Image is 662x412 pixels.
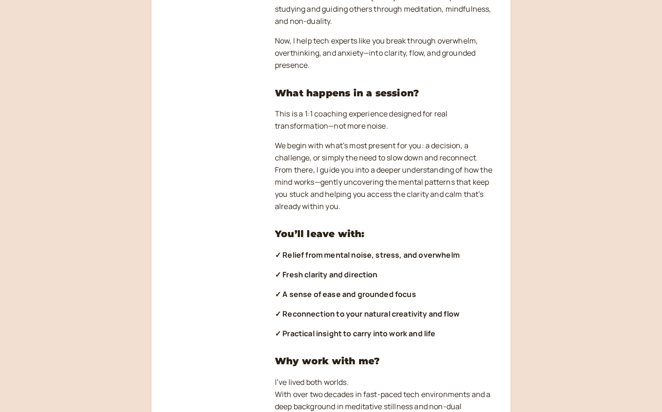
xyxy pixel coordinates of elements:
[275,140,496,212] p: We begin with what’s most present for you: a decision, a challenge, or simply the need to slow do...
[275,250,460,260] strong: ✓ Relief from mental noise, stress, and overwhelm
[275,228,365,239] strong: You’ll leave with:
[275,269,378,280] strong: ✓ Fresh clarity and direction
[275,309,460,319] strong: ✓ Reconnection to your natural creativity and flow
[275,328,436,339] strong: ✓ Practical insight to carry into work and life
[275,35,496,72] p: Now, I help tech experts like you break through overwhelm, overthinking, and anxiety—into clarity...
[275,108,496,132] p: This is a 1:1 coaching experience designed for real transformation—not more noise.
[275,87,419,99] strong: What happens in a session?
[275,289,416,299] strong: ✓ A sense of ease and grounded focus
[275,355,380,367] strong: Why work with me?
